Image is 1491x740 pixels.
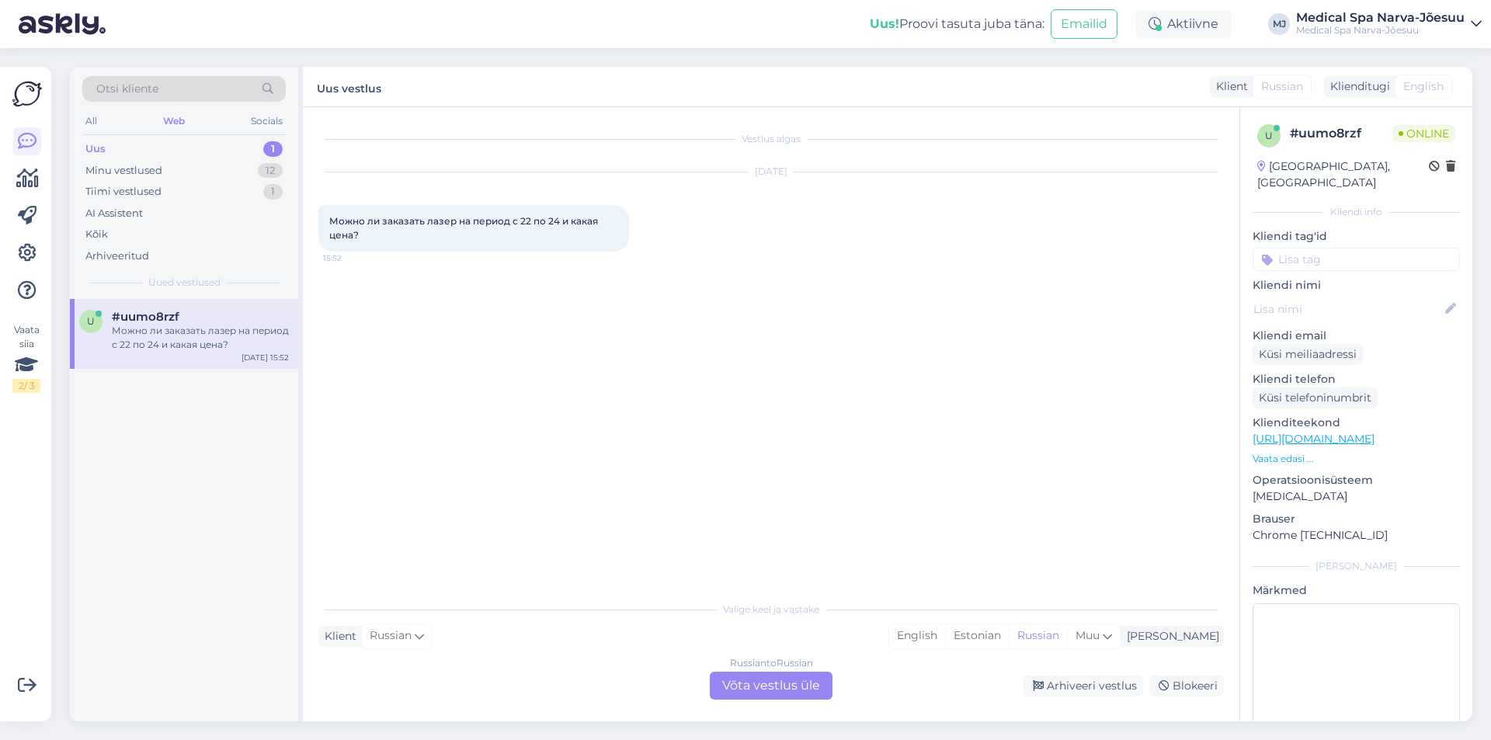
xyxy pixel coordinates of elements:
[1253,452,1460,466] p: Vaata edasi ...
[263,141,283,157] div: 1
[248,111,286,131] div: Socials
[96,81,158,97] span: Otsi kliente
[1253,582,1460,599] p: Märkmed
[1253,472,1460,488] p: Operatsioonisüsteem
[318,132,1224,146] div: Vestlus algas
[112,310,179,324] span: #uumo8rzf
[1296,12,1465,24] div: Medical Spa Narva-Jõesuu
[1253,415,1460,431] p: Klienditeekond
[1253,527,1460,544] p: Chrome [TECHNICAL_ID]
[1265,130,1273,141] span: u
[12,79,42,109] img: Askly Logo
[370,627,412,644] span: Russian
[87,315,95,327] span: u
[1009,624,1067,648] div: Russian
[1296,24,1465,36] div: Medical Spa Narva-Jõesuu
[85,163,162,179] div: Minu vestlused
[82,111,100,131] div: All
[160,111,188,131] div: Web
[112,324,289,352] div: Можно ли заказать лазер на период с 22 по 24 и какая цена?
[148,276,221,290] span: Uued vestlused
[85,141,106,157] div: Uus
[1253,248,1460,271] input: Lisa tag
[318,628,356,644] div: Klient
[85,206,143,221] div: AI Assistent
[1051,9,1117,39] button: Emailid
[1253,432,1375,446] a: [URL][DOMAIN_NAME]
[1121,628,1219,644] div: [PERSON_NAME]
[263,184,283,200] div: 1
[318,165,1224,179] div: [DATE]
[1253,344,1363,365] div: Küsi meiliaadressi
[1296,12,1482,36] a: Medical Spa Narva-JõesuuMedical Spa Narva-Jõesuu
[1149,676,1224,697] div: Blokeeri
[1253,488,1460,505] p: [MEDICAL_DATA]
[85,248,149,264] div: Arhiveeritud
[870,15,1044,33] div: Proovi tasuta juba täna:
[85,184,162,200] div: Tiimi vestlused
[1268,13,1290,35] div: MJ
[1210,78,1248,95] div: Klient
[1392,125,1455,142] span: Online
[1403,78,1444,95] span: English
[730,656,813,670] div: Russian to Russian
[870,16,899,31] b: Uus!
[1253,559,1460,573] div: [PERSON_NAME]
[1253,301,1442,318] input: Lisa nimi
[1253,277,1460,294] p: Kliendi nimi
[1253,228,1460,245] p: Kliendi tag'id
[317,76,381,97] label: Uus vestlus
[1253,205,1460,219] div: Kliendi info
[1253,371,1460,387] p: Kliendi telefon
[323,252,381,264] span: 15:52
[242,352,289,363] div: [DATE] 15:52
[1261,78,1303,95] span: Russian
[1253,328,1460,344] p: Kliendi email
[1324,78,1390,95] div: Klienditugi
[329,215,603,241] span: Можно ли заказать лазер на период с 22 по 24 и какая цена?
[710,672,832,700] div: Võta vestlus üle
[12,323,40,393] div: Vaata siia
[945,624,1009,648] div: Estonian
[12,379,40,393] div: 2 / 3
[85,227,108,242] div: Kõik
[1253,387,1378,408] div: Küsi telefoninumbrit
[1136,10,1231,38] div: Aktiivne
[318,603,1224,617] div: Valige keel ja vastake
[1257,158,1429,191] div: [GEOGRAPHIC_DATA], [GEOGRAPHIC_DATA]
[1253,511,1460,527] p: Brauser
[1076,628,1100,642] span: Muu
[1024,676,1143,697] div: Arhiveeri vestlus
[889,624,945,648] div: English
[258,163,283,179] div: 12
[1290,124,1392,143] div: # uumo8rzf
